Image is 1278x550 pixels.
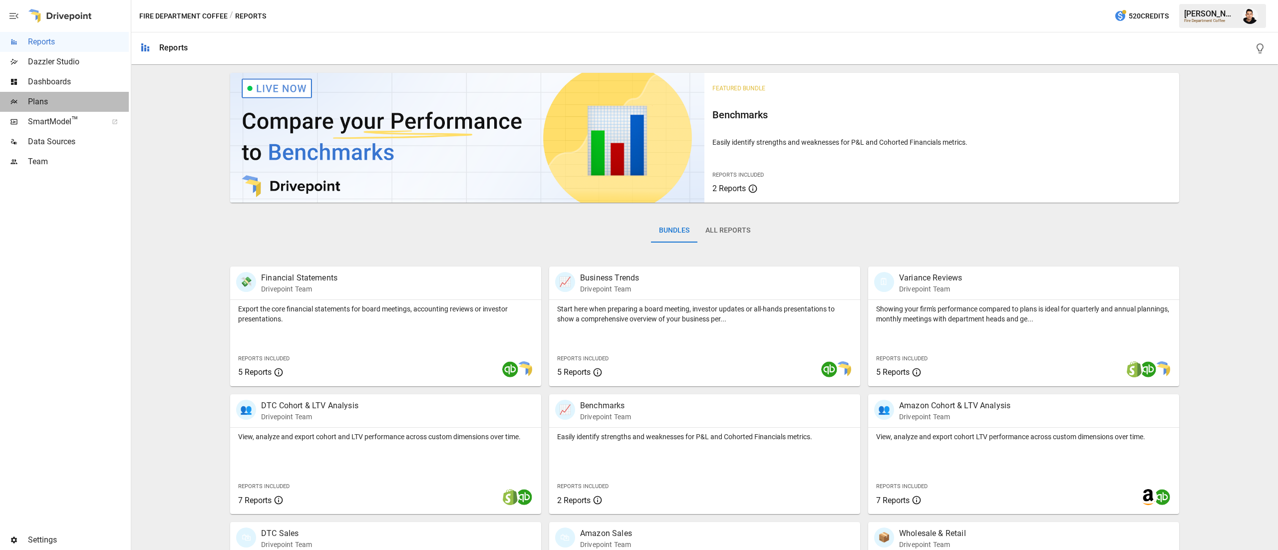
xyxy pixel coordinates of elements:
[557,304,852,324] p: Start here when preparing a board meeting, investor updates or all-hands presentations to show a ...
[899,540,966,550] p: Drivepoint Team
[580,400,631,412] p: Benchmarks
[261,400,358,412] p: DTC Cohort & LTV Analysis
[580,528,632,540] p: Amazon Sales
[557,432,852,442] p: Easily identify strengths and weaknesses for P&L and Cohorted Financials metrics.
[874,272,894,292] div: 🗓
[580,284,639,294] p: Drivepoint Team
[28,56,129,68] span: Dazzler Studio
[876,496,910,505] span: 7 Reports
[651,219,697,243] button: Bundles
[874,400,894,420] div: 👥
[502,489,518,505] img: shopify
[557,367,591,377] span: 5 Reports
[261,528,312,540] p: DTC Sales
[1140,489,1156,505] img: amazon
[236,528,256,548] div: 🛍
[1184,9,1236,18] div: [PERSON_NAME]
[516,361,532,377] img: smart model
[876,355,928,362] span: Reports Included
[555,400,575,420] div: 📈
[71,114,78,127] span: ™
[261,284,337,294] p: Drivepoint Team
[876,304,1171,324] p: Showing your firm's performance compared to plans is ideal for quarterly and annual plannings, mo...
[899,412,1010,422] p: Drivepoint Team
[230,10,233,22] div: /
[1126,361,1142,377] img: shopify
[1154,361,1170,377] img: smart model
[28,36,129,48] span: Reports
[557,496,591,505] span: 2 Reports
[899,272,962,284] p: Variance Reviews
[139,10,228,22] button: Fire Department Coffee
[712,107,1171,123] h6: Benchmarks
[557,355,609,362] span: Reports Included
[1236,2,1264,30] button: Francisco Sanchez
[238,304,533,324] p: Export the core financial statements for board meetings, accounting reviews or investor presentat...
[557,483,609,490] span: Reports Included
[712,184,746,193] span: 2 Reports
[555,528,575,548] div: 🛍
[899,284,962,294] p: Drivepoint Team
[697,219,758,243] button: All Reports
[876,432,1171,442] p: View, analyze and export cohort LTV performance across custom dimensions over time.
[236,272,256,292] div: 💸
[28,96,129,108] span: Plans
[230,73,704,203] img: video thumbnail
[876,483,928,490] span: Reports Included
[835,361,851,377] img: smart model
[261,272,337,284] p: Financial Statements
[876,367,910,377] span: 5 Reports
[159,43,188,52] div: Reports
[28,116,101,128] span: SmartModel
[1140,361,1156,377] img: quickbooks
[1110,7,1173,25] button: 520Credits
[712,85,765,92] span: Featured Bundle
[580,540,632,550] p: Drivepoint Team
[899,528,966,540] p: Wholesale & Retail
[238,367,272,377] span: 5 Reports
[712,172,764,178] span: Reports Included
[502,361,518,377] img: quickbooks
[580,412,631,422] p: Drivepoint Team
[261,412,358,422] p: Drivepoint Team
[899,400,1010,412] p: Amazon Cohort & LTV Analysis
[555,272,575,292] div: 📈
[1129,10,1169,22] span: 520 Credits
[821,361,837,377] img: quickbooks
[28,156,129,168] span: Team
[874,528,894,548] div: 📦
[712,137,1171,147] p: Easily identify strengths and weaknesses for P&L and Cohorted Financials metrics.
[28,534,129,546] span: Settings
[28,136,129,148] span: Data Sources
[28,76,129,88] span: Dashboards
[580,272,639,284] p: Business Trends
[261,540,312,550] p: Drivepoint Team
[516,489,532,505] img: quickbooks
[1184,18,1236,23] div: Fire Department Coffee
[238,432,533,442] p: View, analyze and export cohort and LTV performance across custom dimensions over time.
[1154,489,1170,505] img: quickbooks
[238,483,290,490] span: Reports Included
[236,400,256,420] div: 👥
[238,496,272,505] span: 7 Reports
[1242,8,1258,24] img: Francisco Sanchez
[238,355,290,362] span: Reports Included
